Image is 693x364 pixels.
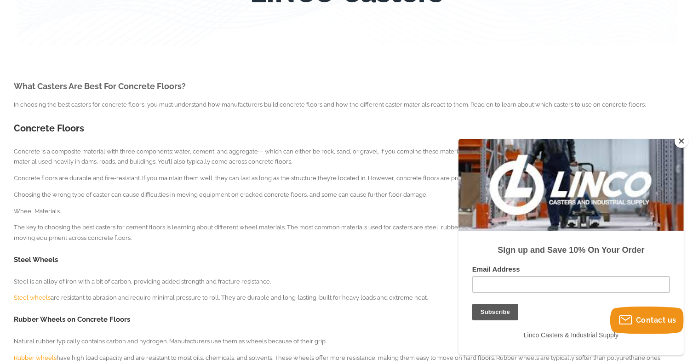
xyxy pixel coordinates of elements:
button: Subscribe [10,14,56,30]
span: What Casters Are Best For Concrete Floors? [14,81,186,91]
span: Concrete is a composite material with three components: water, cement, and aggregate [14,148,657,165]
input: Subscribe [14,165,60,182]
span: Choosing the wrong type of caster can cause difficulties in moving equipment on cracked concrete ... [14,191,427,198]
span: Contact us [636,316,676,324]
span: Concrete Floors [14,123,84,134]
span: Natural rubber typically contains carbon and hydrogen. Manufacturers use them as wheels because o... [14,338,326,345]
span: Steel Wheels [14,256,58,264]
span: Concrete floors are durable and fire-resistant. If you maintain them well, they can last as long ... [14,175,625,182]
span: The key to choosing the best casters for cement floors is learning about different wheel material... [14,224,678,241]
a: Rubber wheels [14,354,57,361]
strong: Sign up and Save 10% On Your Order [39,107,186,116]
span: In choosing the best casters for concrete floors, you must understand how manufacturers build con... [14,101,646,108]
span: Wheel Materials [14,208,60,215]
span: Linco Casters & Industrial Supply [65,193,160,200]
button: Close [675,134,688,148]
span: — which can either be rock, sand, or gravel. If you combine these materials, they will form a mal... [14,148,657,165]
a: Steel wheels [14,294,51,301]
span: Steel is an alloy of iron with a bit of carbon, providing added strength and fracture resistance. [14,278,271,285]
p: are resistant to abrasion and require minimal pressure to roll. They are durable and long-lasting... [14,293,679,303]
label: Email Address [14,126,212,137]
span: Rubber Wheels on Concrete Floors [14,315,130,324]
button: Contact us [610,307,684,334]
